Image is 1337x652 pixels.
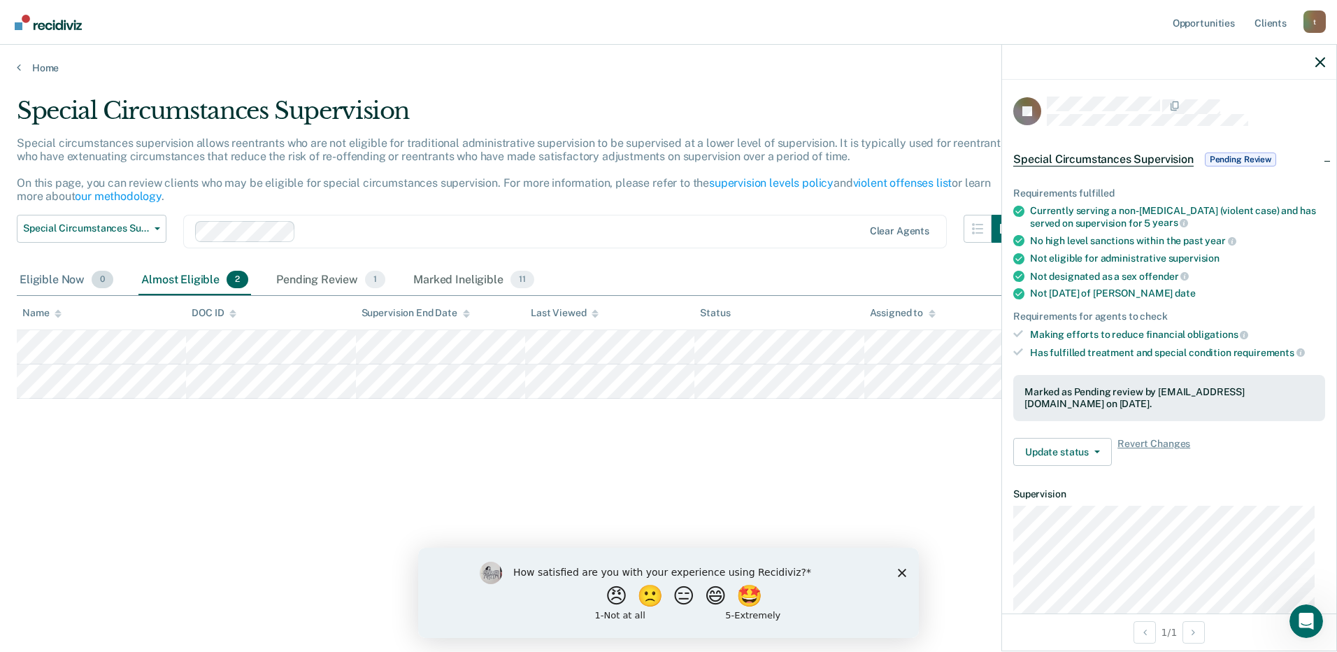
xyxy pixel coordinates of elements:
[362,307,470,319] div: Supervision End Date
[1013,187,1325,199] div: Requirements fulfilled
[1205,235,1236,246] span: year
[273,265,388,296] div: Pending Review
[23,222,149,234] span: Special Circumstances Supervision
[17,62,1320,74] a: Home
[1030,328,1325,341] div: Making efforts to reduce financial
[531,307,599,319] div: Last Viewed
[1205,153,1276,166] span: Pending Review
[1030,288,1325,299] div: Not [DATE] of [PERSON_NAME]
[1002,137,1336,182] div: Special Circumstances SupervisionPending Review
[1013,311,1325,323] div: Requirements for agents to check
[410,265,536,296] div: Marked Ineligible
[17,136,1006,204] p: Special circumstances supervision allows reentrants who are not eligible for traditional administ...
[1139,271,1189,282] span: offender
[700,307,730,319] div: Status
[365,271,385,289] span: 1
[1013,153,1194,166] span: Special Circumstances Supervision
[853,176,952,190] a: violent offenses list
[1024,386,1314,410] div: Marked as Pending review by [EMAIL_ADDRESS][DOMAIN_NAME] on [DATE].
[192,307,236,319] div: DOC ID
[1175,288,1195,299] span: date
[1030,346,1325,359] div: Has fulfilled treatment and special condition
[1168,253,1220,264] span: supervision
[1013,488,1325,500] dt: Supervision
[510,271,534,289] span: 11
[1030,253,1325,264] div: Not eligible for administrative
[92,271,113,289] span: 0
[138,265,251,296] div: Almost Eligible
[1117,438,1190,466] span: Revert Changes
[870,307,936,319] div: Assigned to
[1030,270,1325,283] div: Not designated as a sex
[15,15,82,30] img: Recidiviz
[1030,205,1325,229] div: Currently serving a non-[MEDICAL_DATA] (violent case) and has served on supervision for 5
[17,97,1020,136] div: Special Circumstances Supervision
[75,190,162,203] a: our methodology
[1303,10,1326,33] div: t
[1134,621,1156,644] button: Previous Opportunity
[17,265,116,296] div: Eligible Now
[1013,438,1112,466] button: Update status
[418,548,919,638] iframe: Survey by Kim from Recidiviz
[1187,329,1248,340] span: obligations
[22,307,62,319] div: Name
[1289,604,1323,638] iframe: Intercom live chat
[1182,621,1205,644] button: Next Opportunity
[1002,614,1336,651] div: 1 / 1
[709,176,834,190] a: supervision levels policy
[227,271,248,289] span: 2
[1030,234,1325,247] div: No high level sanctions within the past
[1234,347,1305,358] span: requirements
[870,225,929,237] div: Clear agents
[1152,217,1188,228] span: years
[1303,10,1326,33] button: Profile dropdown button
